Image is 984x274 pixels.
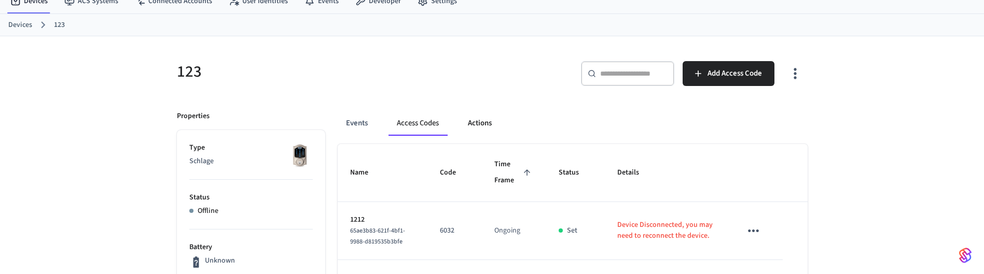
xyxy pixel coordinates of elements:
[959,247,972,264] img: SeamLogoGradient.69752ec5.svg
[567,225,577,236] p: Set
[440,225,469,236] p: 6032
[189,156,313,167] p: Schlage
[350,165,382,181] span: Name
[205,255,235,266] p: Unknown
[617,165,653,181] span: Details
[389,111,447,136] button: Access Codes
[440,165,469,181] span: Code
[287,142,313,168] img: Schlage Sense Smart Deadbolt with Camelot Trim, Front
[177,111,210,122] p: Properties
[460,111,500,136] button: Actions
[559,165,592,181] span: Status
[189,192,313,203] p: Status
[482,202,547,260] td: Ongoing
[198,206,218,217] p: Offline
[338,111,808,136] div: ant example
[494,156,534,189] span: Time Frame
[683,61,774,86] button: Add Access Code
[8,20,32,31] a: Devices
[189,242,313,253] p: Battery
[338,111,376,136] button: Events
[708,67,762,80] span: Add Access Code
[350,214,415,225] p: 1212
[177,61,486,82] h5: 123
[617,220,716,241] p: Device Disconnected, you may need to reconnect the device.
[350,226,405,246] span: 65ae3b83-621f-4bf1-9988-d819535b3bfe
[189,142,313,153] p: Type
[54,20,65,31] a: 123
